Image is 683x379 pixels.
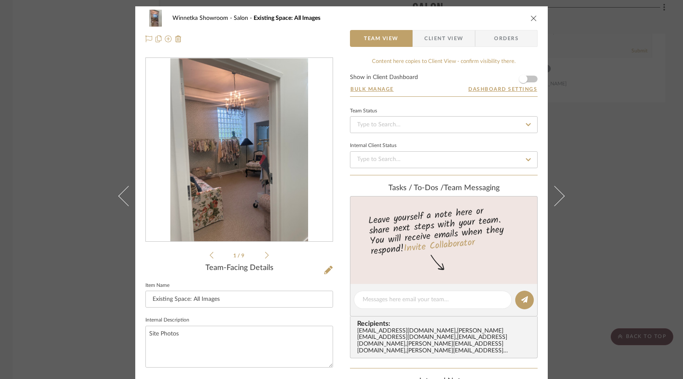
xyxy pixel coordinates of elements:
[175,35,182,42] img: Remove from project
[468,85,538,93] button: Dashboard Settings
[485,30,528,47] span: Orders
[233,253,238,258] span: 1
[350,184,538,193] div: team Messaging
[172,15,234,21] span: Winnetka Showroom
[349,202,539,259] div: Leave yourself a note here or share next steps with your team. You will receive emails when they ...
[170,58,308,242] img: 416164d3-ffc7-4b1e-871b-3b8c90663299_436x436.jpg
[357,328,534,355] div: [EMAIL_ADDRESS][DOMAIN_NAME] , [PERSON_NAME][EMAIL_ADDRESS][DOMAIN_NAME] , [EMAIL_ADDRESS][DOMAIN...
[145,318,189,322] label: Internal Description
[238,253,241,258] span: /
[403,235,475,256] a: Invite Collaborator
[530,14,538,22] button: close
[145,264,333,273] div: Team-Facing Details
[357,320,534,327] span: Recipients:
[350,109,377,113] div: Team Status
[350,151,538,168] input: Type to Search…
[424,30,463,47] span: Client View
[145,284,169,288] label: Item Name
[350,57,538,66] div: Content here copies to Client View - confirm visibility there.
[350,116,538,133] input: Type to Search…
[364,30,399,47] span: Team View
[234,15,254,21] span: Salon
[350,85,394,93] button: Bulk Manage
[241,253,246,258] span: 9
[145,291,333,308] input: Enter Item Name
[145,10,166,27] img: 416164d3-ffc7-4b1e-871b-3b8c90663299_48x40.jpg
[146,58,333,242] div: 0
[388,184,444,192] span: Tasks / To-Dos /
[350,144,396,148] div: Internal Client Status
[254,15,320,21] span: Existing Space: All Images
